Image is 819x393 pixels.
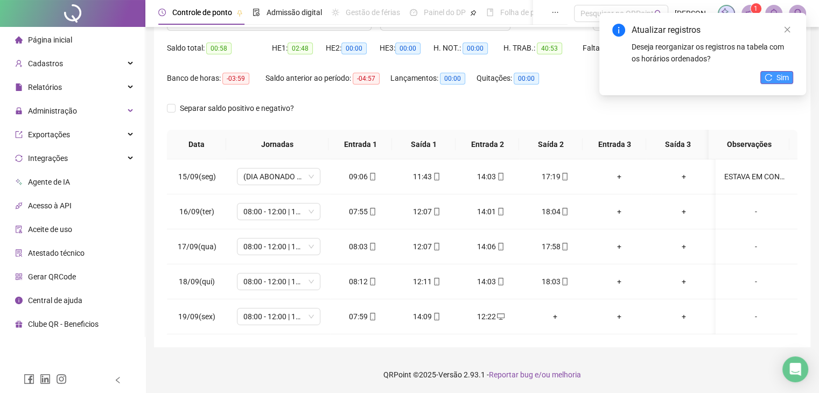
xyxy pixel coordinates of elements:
span: mobile [560,278,569,285]
a: Close [781,24,793,36]
span: solution [15,249,23,257]
div: Saldo anterior ao período: [265,72,390,85]
div: HE 3: [380,42,433,54]
span: api [15,202,23,209]
span: search [654,10,662,18]
span: mobile [432,278,440,285]
th: Saída 1 [392,130,456,159]
th: Entrada 2 [456,130,519,159]
span: Relatórios [28,83,62,92]
span: Sim [776,72,789,83]
div: + [660,241,707,252]
div: 14:03 [467,171,514,183]
div: 14:09 [403,311,450,322]
div: 07:55 [339,206,386,217]
span: gift [15,320,23,328]
span: linkedin [40,374,51,384]
span: audit [15,226,23,233]
span: sun [332,9,339,16]
th: Entrada 3 [583,130,646,159]
span: -03:59 [222,73,249,85]
div: + [660,276,707,287]
div: Open Intercom Messenger [782,356,808,382]
span: Cadastros [28,59,63,68]
span: lock [15,107,23,115]
div: 18:04 [531,206,578,217]
span: mobile [496,278,505,285]
div: Saldo total: [167,42,272,54]
div: + [596,311,643,322]
div: + [660,206,707,217]
span: mobile [496,243,505,250]
th: Jornadas [226,130,328,159]
span: mobile [560,208,569,215]
span: Reportar bug e/ou melhoria [489,370,581,379]
span: 08:00 - 12:00 | 14:00 - 18:00 [243,308,314,325]
span: sync [15,155,23,162]
div: 11:43 [403,171,450,183]
span: home [15,36,23,44]
span: mobile [368,173,376,180]
span: Exportações [28,130,70,139]
span: mobile [560,173,569,180]
div: 14:03 [467,276,514,287]
span: mobile [432,313,440,320]
span: qrcode [15,273,23,280]
span: instagram [56,374,67,384]
span: Faltas: [583,44,607,52]
span: 1 [754,5,758,12]
div: H. NOT.: [433,42,503,54]
span: close [783,26,791,33]
span: left [114,376,122,384]
span: Observações [717,138,781,150]
span: file-done [253,9,260,16]
span: clock-circle [158,9,166,16]
span: Controle de ponto [172,8,232,17]
span: mobile [432,243,440,250]
span: mobile [368,278,376,285]
span: dashboard [410,9,417,16]
span: 00:58 [206,43,232,54]
th: Observações [709,130,789,159]
img: 88450 [789,5,806,22]
span: bell [769,9,779,18]
div: + [596,171,643,183]
span: 19/09(sex) [178,312,215,321]
span: pushpin [470,10,477,16]
div: 17:19 [531,171,578,183]
div: 08:12 [339,276,386,287]
div: 09:06 [339,171,386,183]
div: + [660,311,707,322]
span: info-circle [612,24,625,37]
span: 00:00 [514,73,539,85]
span: 00:00 [440,73,465,85]
span: pushpin [236,10,243,16]
span: mobile [368,208,376,215]
div: + [531,311,578,322]
span: Agente de IA [28,178,70,186]
div: + [596,206,643,217]
span: notification [745,9,755,18]
span: mobile [368,243,376,250]
span: 17/09(qua) [178,242,216,251]
th: Data [167,130,226,159]
span: export [15,131,23,138]
span: Página inicial [28,36,72,44]
span: 08:00 - 12:00 | 14:00 - 18:00 [243,238,314,255]
span: desktop [496,313,505,320]
div: + [596,241,643,252]
div: 17:58 [531,241,578,252]
span: Gerar QRCode [28,272,76,281]
span: book [486,9,494,16]
div: + [660,171,707,183]
span: 00:00 [341,43,367,54]
button: Sim [760,71,793,84]
span: mobile [496,173,505,180]
span: 08:00 - 12:00 | 14:00 - 18:00 [243,273,314,290]
span: 02:48 [288,43,313,54]
span: (DIA ABONADO PARCIALMENTE) [243,169,314,185]
span: info-circle [15,297,23,304]
th: Saída 2 [519,130,583,159]
div: HE 2: [326,42,380,54]
div: + [596,276,643,287]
